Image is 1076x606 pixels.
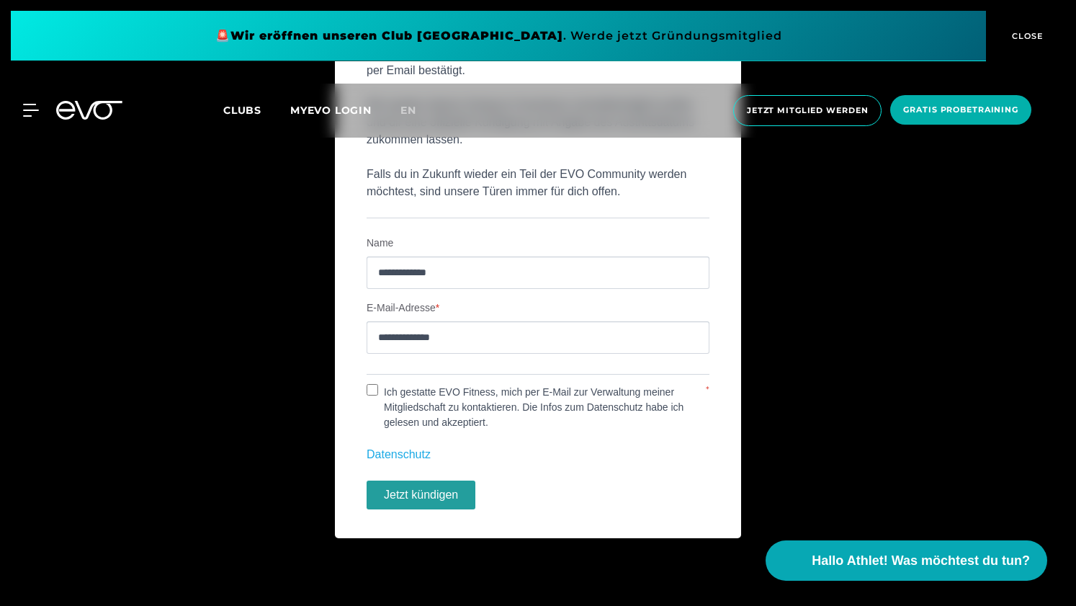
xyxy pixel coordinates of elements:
input: Name [367,257,709,289]
label: E-Mail-Adresse [367,300,709,316]
input: E-Mail-Adresse [367,321,709,354]
a: Jetzt Mitglied werden [729,95,886,126]
button: Jetzt kündigen [367,481,475,509]
button: Hallo Athlet! Was möchtest du tun? [766,540,1047,581]
a: en [400,102,434,119]
a: Datenschutz [367,448,431,460]
span: Jetzt Mitglied werden [747,104,868,117]
a: Clubs [223,103,290,117]
a: MYEVO LOGIN [290,104,372,117]
label: Name [367,236,709,251]
span: Clubs [223,104,261,117]
span: Hallo Athlet! Was möchtest du tun? [812,551,1030,571]
a: Gratis Probetraining [886,95,1036,126]
button: CLOSE [986,11,1065,61]
span: CLOSE [1008,30,1044,43]
label: Ich gestatte EVO Fitness, mich per E-Mail zur Verwaltung meiner Mitgliedschaft zu kontaktieren. D... [378,385,704,430]
span: Gratis Probetraining [903,104,1018,116]
span: en [400,104,416,117]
